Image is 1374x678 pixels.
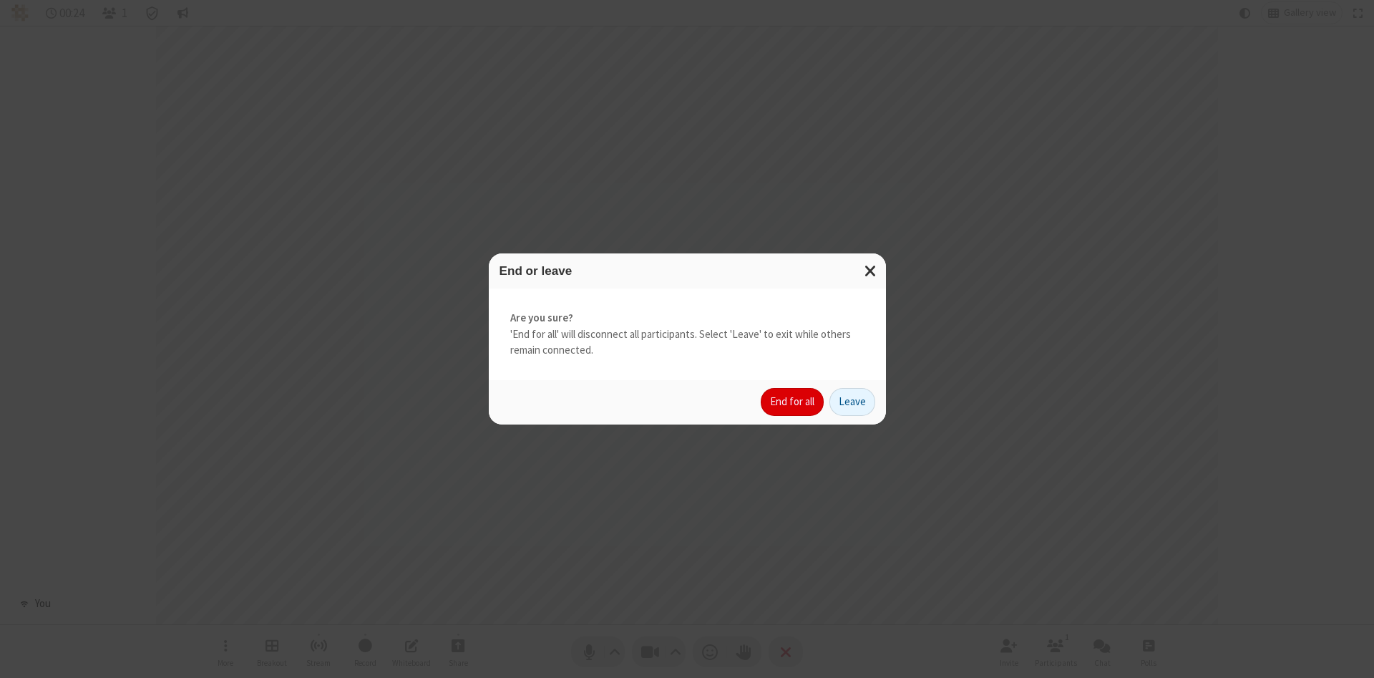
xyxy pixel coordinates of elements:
[829,388,875,417] button: Leave
[510,310,864,326] strong: Are you sure?
[500,264,875,278] h3: End or leave
[761,388,824,417] button: End for all
[856,253,886,289] button: Close modal
[489,289,886,380] div: 'End for all' will disconnect all participants. Select 'Leave' to exit while others remain connec...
